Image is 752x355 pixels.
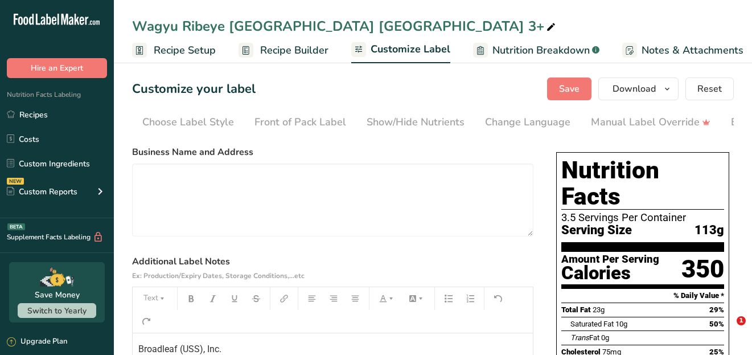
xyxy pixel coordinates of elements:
[138,344,221,354] span: Broadleaf (USS), Inc.
[371,42,450,57] span: Customize Label
[615,320,627,328] span: 10g
[709,320,724,328] span: 50%
[7,178,24,185] div: NEW
[591,115,710,130] div: Manual Label Override
[132,38,216,63] a: Recipe Setup
[7,336,67,348] div: Upgrade Plan
[559,82,580,96] span: Save
[485,115,570,130] div: Change Language
[27,305,87,316] span: Switch to Yearly
[367,115,465,130] div: Show/Hide Nutrients
[593,305,605,314] span: 23g
[622,38,743,63] a: Notes & Attachments
[547,77,591,100] button: Save
[138,289,172,308] button: Text
[561,289,724,303] section: % Daily Value *
[561,223,632,238] span: Serving Size
[685,77,734,100] button: Reset
[7,186,77,198] div: Custom Reports
[7,223,25,230] div: BETA
[613,82,656,96] span: Download
[35,289,80,301] div: Save Money
[697,82,722,96] span: Reset
[561,254,659,265] div: Amount Per Serving
[681,254,724,284] div: 350
[570,333,599,342] span: Fat
[239,38,328,63] a: Recipe Builder
[260,43,328,58] span: Recipe Builder
[132,16,558,36] div: Wagyu Ribeye [GEOGRAPHIC_DATA] [GEOGRAPHIC_DATA] 3+
[7,58,107,78] button: Hire an Expert
[132,255,533,282] label: Additional Label Notes
[642,43,743,58] span: Notes & Attachments
[561,265,659,281] div: Calories
[695,223,724,238] span: 113g
[254,115,346,130] div: Front of Pack Label
[492,43,590,58] span: Nutrition Breakdown
[473,38,599,63] a: Nutrition Breakdown
[601,333,609,342] span: 0g
[132,271,305,280] span: Ex: Production/Expiry Dates, Storage Conditions,...etc
[132,145,533,159] label: Business Name and Address
[598,77,679,100] button: Download
[713,316,741,344] iframe: Intercom live chat
[709,305,724,314] span: 29%
[570,333,589,342] i: Trans
[132,80,256,99] h1: Customize your label
[154,43,216,58] span: Recipe Setup
[561,305,591,314] span: Total Fat
[561,157,724,210] h1: Nutrition Facts
[737,316,746,325] span: 1
[561,212,724,223] div: 3.5 Servings Per Container
[570,320,614,328] span: Saturated Fat
[18,303,96,318] button: Switch to Yearly
[142,115,234,130] div: Choose Label Style
[351,36,450,64] a: Customize Label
